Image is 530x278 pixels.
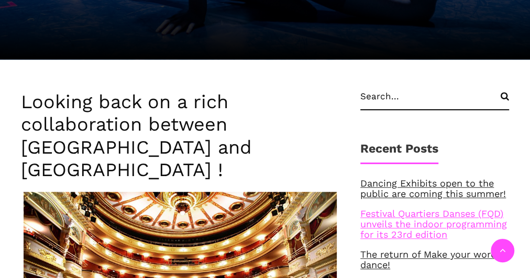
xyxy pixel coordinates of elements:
[21,91,339,181] h3: Looking back on a rich collaboration between [GEOGRAPHIC_DATA] and [GEOGRAPHIC_DATA] !
[360,208,507,240] a: Festival Quartiers Danses (FQD) unveils the indoor programming for its 23rd edition
[360,178,506,199] a: Dancing Exhibits open to the public are coming this summer!
[360,142,438,164] h1: Recent Posts
[360,249,501,270] a: The return of Make your words dance!
[360,91,509,110] input: Search...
